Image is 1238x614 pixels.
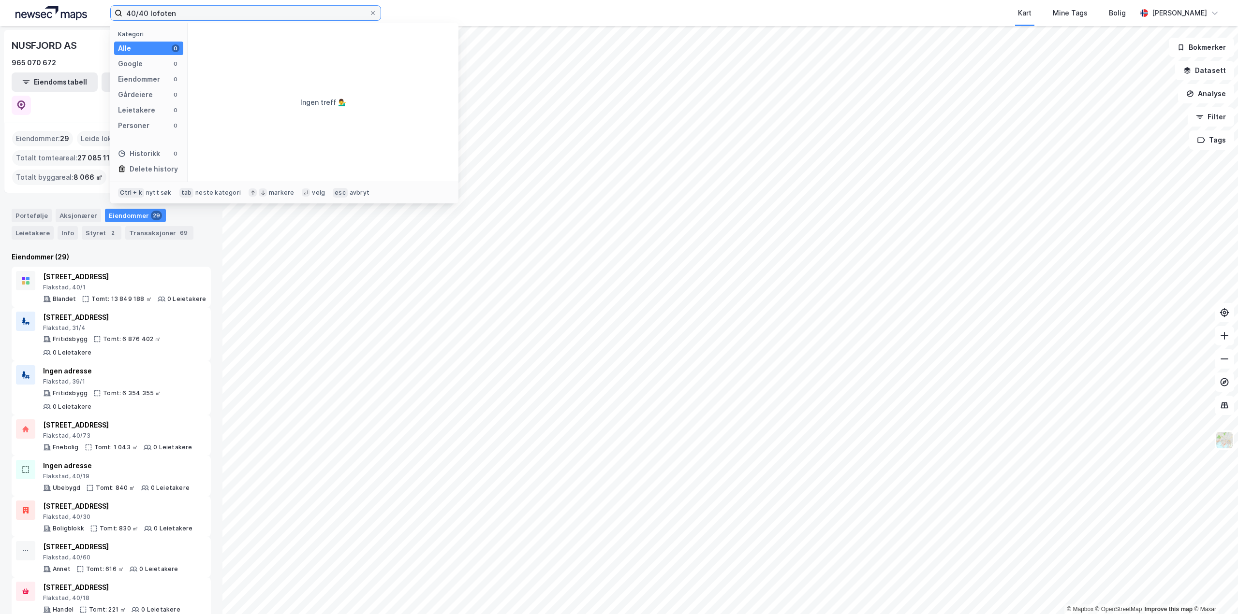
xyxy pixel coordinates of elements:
div: Blandet [53,295,76,303]
div: 0 Leietakere [167,295,206,303]
div: nytt søk [146,189,172,197]
div: 965 070 672 [12,57,56,69]
div: Tomt: 1 043 ㎡ [94,443,138,451]
div: 0 Leietakere [153,443,192,451]
div: NUSFJORD AS [12,38,79,53]
div: Totalt byggareal : [12,170,106,185]
div: 2 [108,228,118,238]
button: Analyse [1178,84,1234,103]
div: Portefølje [12,209,52,222]
div: neste kategori [195,189,241,197]
div: 0 Leietakere [141,606,180,614]
div: Flakstad, 40/19 [43,472,190,480]
div: Leietakere [118,104,155,116]
a: Improve this map [1145,606,1193,613]
div: markere [269,189,294,197]
div: Tomt: 840 ㎡ [96,484,135,492]
div: Styret [82,226,121,240]
div: [STREET_ADDRESS] [43,419,192,431]
button: Tags [1189,130,1234,150]
div: Handel [53,606,74,614]
div: Tomt: 6 876 402 ㎡ [103,335,161,343]
button: Bokmerker [1169,38,1234,57]
div: Ubebygd [53,484,80,492]
iframe: Chat Widget [1190,568,1238,614]
div: Enebolig [53,443,79,451]
div: Ctrl + k [118,188,144,198]
div: Tomt: 221 ㎡ [89,606,126,614]
a: OpenStreetMap [1095,606,1142,613]
div: 0 Leietakere [53,403,91,411]
div: Flakstad, 40/18 [43,594,180,602]
div: Ingen adresse [43,460,190,471]
img: logo.a4113a55bc3d86da70a041830d287a7e.svg [15,6,87,20]
div: Totalt tomteareal : [12,150,125,166]
div: Delete history [130,163,178,175]
div: [STREET_ADDRESS] [43,312,206,323]
div: Tomt: 830 ㎡ [100,525,138,532]
button: Eiendomstabell [12,72,98,92]
div: [STREET_ADDRESS] [43,541,178,553]
div: Fritidsbygg [53,335,88,343]
div: velg [312,189,325,197]
a: Mapbox [1067,606,1093,613]
div: 0 Leietakere [139,565,178,573]
div: esc [333,188,348,198]
div: avbryt [350,189,369,197]
div: Tomt: 6 354 355 ㎡ [103,389,161,397]
div: Info [58,226,78,240]
div: Bolig [1109,7,1126,19]
div: Historikk [118,148,160,159]
div: Tomt: 616 ㎡ [86,565,124,573]
div: 0 [172,122,179,129]
span: 27 085 111 ㎡ [77,152,121,164]
div: Gårdeiere [118,89,153,100]
div: Ingen treff 💁‍♂️ [300,97,346,108]
div: Personer [118,120,149,131]
div: 0 [172,75,179,83]
div: Eiendommer : [12,131,73,146]
div: Flakstad, 31/4 [43,324,206,332]
button: Datasett [1175,61,1234,80]
span: 8 066 ㎡ [74,171,103,183]
div: Flakstad, 40/30 [43,513,193,521]
div: 0 Leietakere [53,349,91,357]
div: Kontrollprogram for chat [1190,568,1238,614]
div: Google [118,58,143,70]
div: Kart [1018,7,1032,19]
div: 0 [172,106,179,114]
div: 0 [172,91,179,99]
div: Transaksjoner [125,226,193,240]
div: Flakstad, 40/1 [43,284,206,291]
div: Mine Tags [1053,7,1088,19]
div: [PERSON_NAME] [1152,7,1207,19]
div: Flakstad, 40/60 [43,554,178,561]
div: Aksjonærer [56,209,101,222]
div: 0 [172,150,179,157]
div: Flakstad, 40/73 [43,432,192,440]
div: Boligblokk [53,525,84,532]
div: Eiendommer [105,209,166,222]
div: Annet [53,565,71,573]
img: Z [1215,431,1234,449]
div: Tomt: 13 849 188 ㎡ [91,295,152,303]
div: 69 [178,228,190,238]
div: Eiendommer (29) [12,251,211,263]
div: Fritidsbygg [53,389,88,397]
div: [STREET_ADDRESS] [43,271,206,283]
div: Eiendommer [118,73,160,85]
div: tab [179,188,194,198]
div: [STREET_ADDRESS] [43,500,193,512]
div: [STREET_ADDRESS] [43,582,180,593]
div: 0 [172,60,179,68]
input: Søk på adresse, matrikkel, gårdeiere, leietakere eller personer [122,6,369,20]
button: Filter [1188,107,1234,127]
div: 0 Leietakere [154,525,192,532]
div: Alle [118,43,131,54]
span: 29 [60,133,69,144]
div: Leide lokasjoner : [77,131,146,146]
div: 0 [172,44,179,52]
div: 0 Leietakere [151,484,190,492]
div: Leietakere [12,226,54,240]
div: Flakstad, 39/1 [43,378,206,386]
